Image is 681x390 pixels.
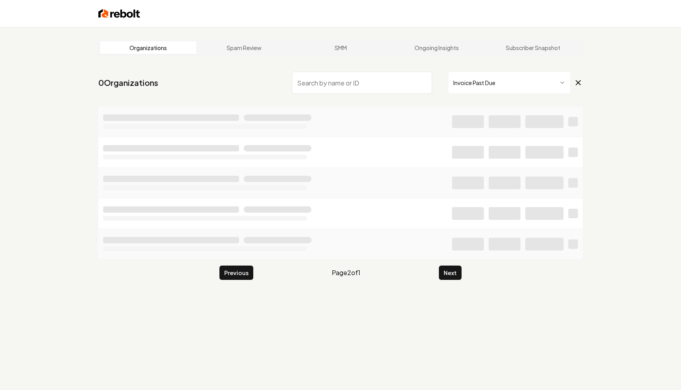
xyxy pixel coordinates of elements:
[439,266,462,280] button: Next
[485,41,581,54] a: Subscriber Snapshot
[100,41,196,54] a: Organizations
[389,41,485,54] a: Ongoing Insights
[98,8,140,19] img: Rebolt Logo
[98,77,158,88] a: 0Organizations
[332,268,360,277] span: Page 2 of 1
[196,41,293,54] a: Spam Review
[219,266,253,280] button: Previous
[292,72,432,94] input: Search by name or ID
[292,41,389,54] a: SMM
